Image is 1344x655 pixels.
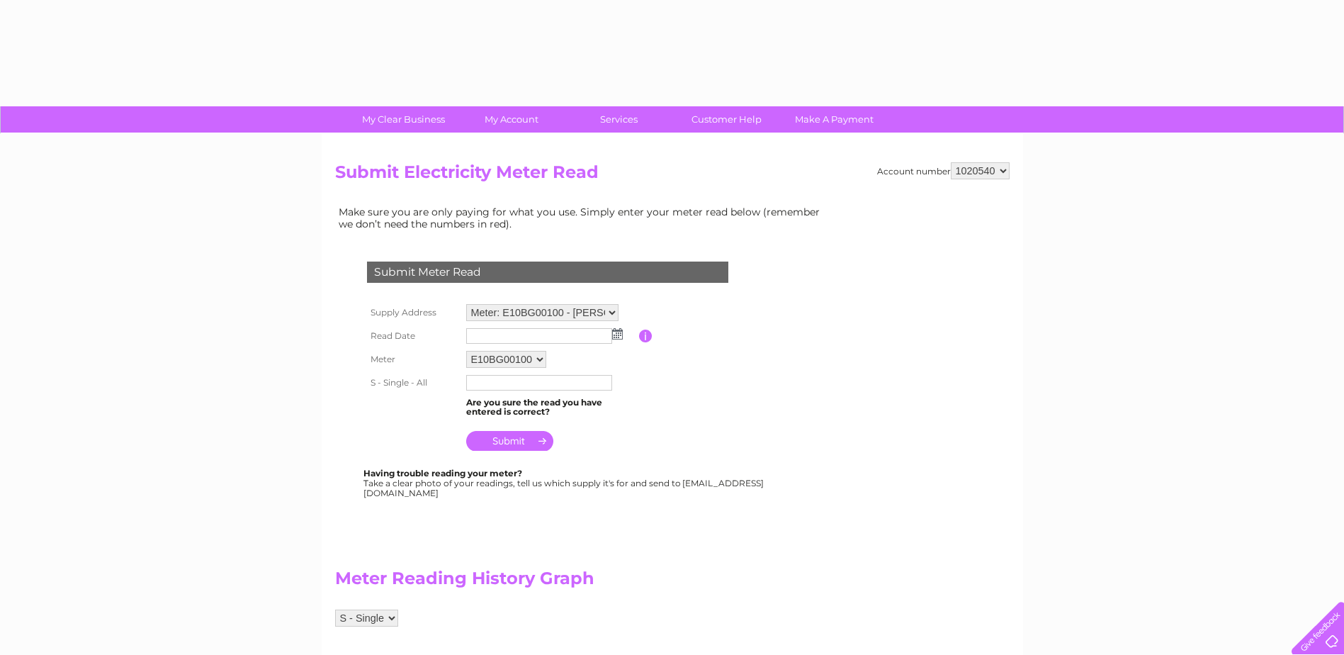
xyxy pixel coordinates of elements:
[335,203,831,233] td: Make sure you are only paying for what you use. Simply enter your meter read below (remember we d...
[877,162,1010,179] div: Account number
[363,325,463,347] th: Read Date
[612,328,623,340] img: ...
[453,106,570,133] a: My Account
[335,162,1010,189] h2: Submit Electricity Meter Read
[668,106,785,133] a: Customer Help
[363,371,463,394] th: S - Single - All
[639,330,653,342] input: Information
[335,569,831,595] h2: Meter Reading History Graph
[776,106,893,133] a: Make A Payment
[367,262,728,283] div: Submit Meter Read
[363,301,463,325] th: Supply Address
[560,106,677,133] a: Services
[463,394,639,421] td: Are you sure the read you have entered is correct?
[345,106,462,133] a: My Clear Business
[363,468,522,478] b: Having trouble reading your meter?
[466,431,553,451] input: Submit
[363,347,463,371] th: Meter
[363,469,766,498] div: Take a clear photo of your readings, tell us which supply it's for and send to [EMAIL_ADDRESS][DO...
